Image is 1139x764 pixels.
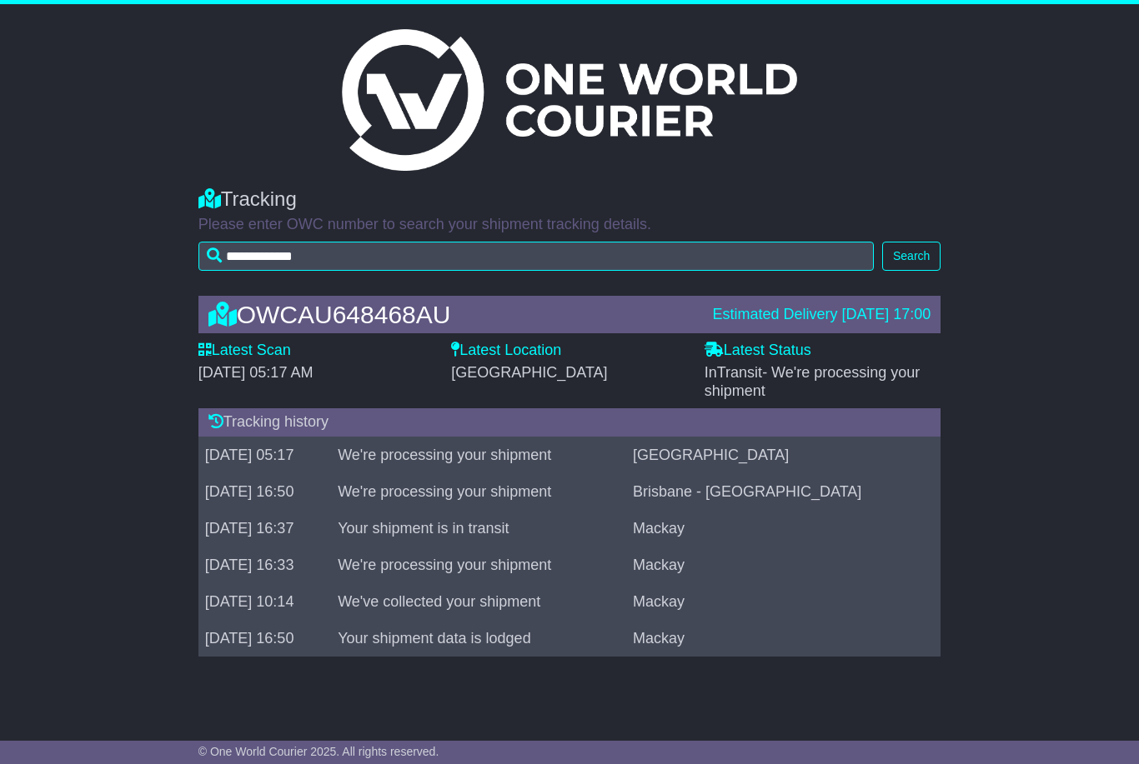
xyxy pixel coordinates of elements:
span: [GEOGRAPHIC_DATA] [451,364,607,381]
label: Latest Scan [198,342,291,360]
td: [DATE] 16:50 [198,620,331,657]
div: Tracking history [198,408,941,437]
td: We're processing your shipment [331,547,626,583]
div: OWCAU648468AU [200,301,705,328]
td: Your shipment is in transit [331,510,626,547]
span: InTransit [705,364,921,399]
div: Estimated Delivery [DATE] 17:00 [713,306,931,324]
td: [GEOGRAPHIC_DATA] [626,437,941,473]
td: [DATE] 16:37 [198,510,331,547]
div: Tracking [198,187,941,212]
span: [DATE] 05:17 AM [198,364,314,381]
td: We've collected your shipment [331,583,626,620]
span: - We're processing your shipment [705,364,921,399]
label: Latest Location [451,342,561,360]
td: [DATE] 10:14 [198,583,331,620]
td: Mackay [626,510,941,547]
label: Latest Status [705,342,811,360]
td: Brisbane - [GEOGRAPHIC_DATA] [626,473,941,510]
img: Light [342,29,797,171]
span: © One World Courier 2025. All rights reserved. [198,745,439,758]
p: Please enter OWC number to search your shipment tracking details. [198,216,941,234]
td: We're processing your shipment [331,473,626,510]
td: Your shipment data is lodged [331,620,626,657]
td: We're processing your shipment [331,437,626,473]
td: Mackay [626,620,941,657]
td: [DATE] 05:17 [198,437,331,473]
td: [DATE] 16:50 [198,473,331,510]
button: Search [882,242,941,271]
td: Mackay [626,547,941,583]
td: [DATE] 16:33 [198,547,331,583]
td: Mackay [626,583,941,620]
